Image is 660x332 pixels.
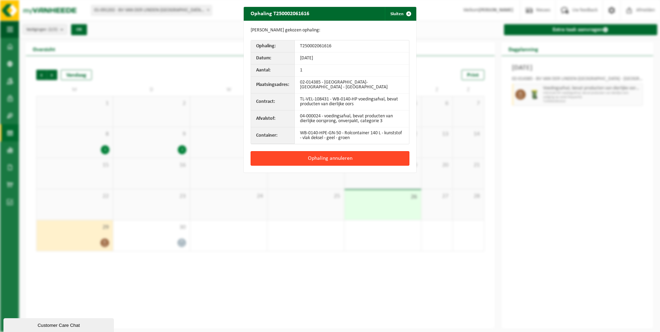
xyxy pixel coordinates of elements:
[251,127,295,144] th: Container:
[251,94,295,110] th: Contract:
[295,110,409,127] td: 04-000024 - voedingsafval, bevat producten van dierlijke oorsprong, onverpakt, categorie 3
[295,77,409,94] td: 02-014385 - [GEOGRAPHIC_DATA]-[GEOGRAPHIC_DATA] - [GEOGRAPHIC_DATA]
[295,65,409,77] td: 1
[251,52,295,65] th: Datum:
[251,110,295,127] th: Afvalstof:
[244,7,316,20] h2: Ophaling T250002061616
[3,317,115,332] iframe: chat widget
[295,94,409,110] td: TL-VEL-108431 - WB-0140-HP voedingsafval, bevat producten van dierlijke oors
[251,65,295,77] th: Aantal:
[295,40,409,52] td: T250002061616
[251,77,295,94] th: Plaatsingsadres:
[251,40,295,52] th: Ophaling:
[295,127,409,144] td: WB-0140-HPE-GN-50 - Rolcontainer 140 L - kunststof - vlak deksel - geel - groen
[251,151,409,166] button: Ophaling annuleren
[251,28,409,33] p: [PERSON_NAME] gekozen ophaling:
[295,52,409,65] td: [DATE]
[385,7,416,21] button: Sluiten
